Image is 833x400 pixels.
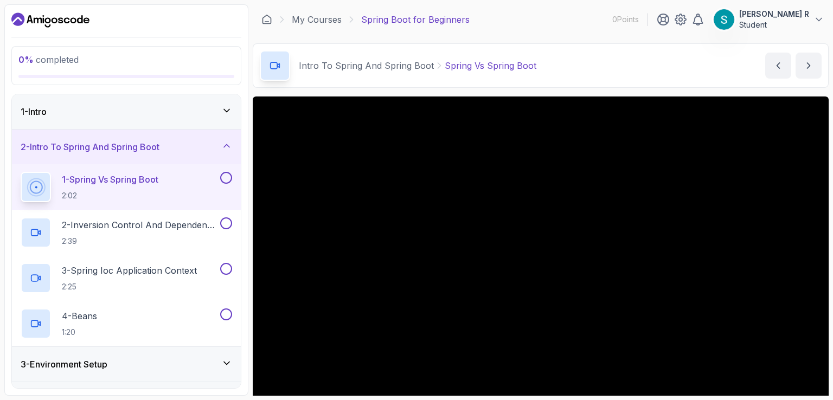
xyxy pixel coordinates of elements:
p: Spring Vs Spring Boot [445,59,536,72]
h3: 1 - Intro [21,105,47,118]
button: next content [796,53,822,79]
h3: 2 - Intro To Spring And Spring Boot [21,140,159,153]
button: 3-Environment Setup [12,347,241,382]
button: previous content [765,53,791,79]
p: 1 - Spring Vs Spring Boot [62,173,158,186]
p: 2:25 [62,281,197,292]
a: Dashboard [11,11,89,29]
button: 1-Spring Vs Spring Boot2:02 [21,172,232,202]
p: Intro To Spring And Spring Boot [299,59,434,72]
p: 3 - Spring Ioc Application Context [62,264,197,277]
iframe: chat widget [766,332,833,384]
span: completed [18,54,79,65]
p: 0 Points [612,14,639,25]
a: Dashboard [261,14,272,25]
img: user profile image [714,9,734,30]
button: 2-Intro To Spring And Spring Boot [12,130,241,164]
p: Spring Boot for Beginners [361,13,470,26]
a: My Courses [292,13,342,26]
button: 3-Spring Ioc Application Context2:25 [21,263,232,293]
span: 0 % [18,54,34,65]
p: [PERSON_NAME] R [739,9,809,20]
button: 1-Intro [12,94,241,129]
button: user profile image[PERSON_NAME] RStudent [713,9,824,30]
button: 4-Beans1:20 [21,308,232,339]
button: 2-Inversion Control And Dependency Injection2:39 [21,217,232,248]
p: 2:02 [62,190,158,201]
h3: 3 - Environment Setup [21,358,107,371]
p: 1:20 [62,327,97,338]
p: Student [739,20,809,30]
p: 2:39 [62,236,218,247]
p: 2 - Inversion Control And Dependency Injection [62,218,218,231]
p: 4 - Beans [62,309,97,322]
